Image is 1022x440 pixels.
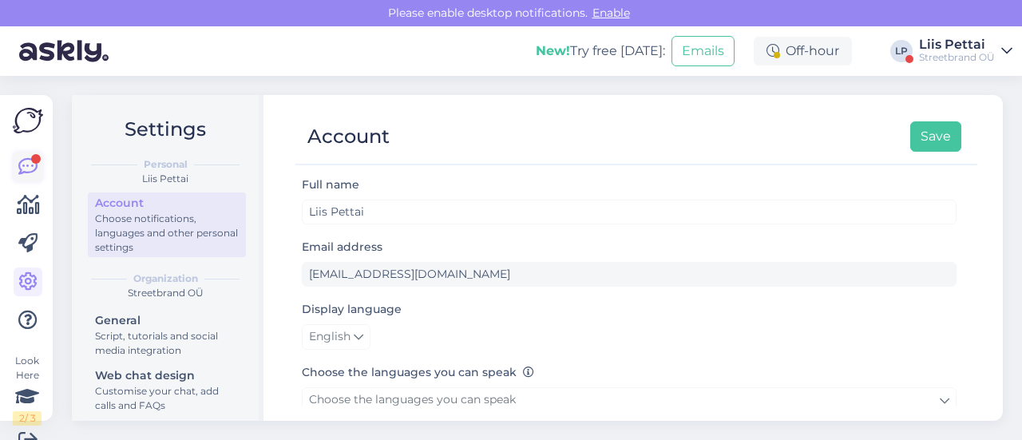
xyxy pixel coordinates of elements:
span: Choose the languages you can speak [309,392,516,406]
b: Personal [144,157,188,172]
div: Web chat design [95,367,239,384]
a: Liis PettaiStreetbrand OÜ [919,38,1012,64]
img: Askly Logo [13,108,43,133]
label: Full name [302,176,359,193]
div: Customise your chat, add calls and FAQs [95,384,239,413]
a: English [302,324,370,350]
div: General [95,312,239,329]
div: Off-hour [754,37,852,65]
label: Choose the languages you can speak [302,364,534,381]
div: Account [95,195,239,212]
button: Save [910,121,961,152]
a: Choose the languages you can speak [302,387,957,412]
div: Script, tutorials and social media integration [95,329,239,358]
div: Choose notifications, languages and other personal settings [95,212,239,255]
input: Enter email [302,262,957,287]
a: Web chat designCustomise your chat, add calls and FAQs [88,365,246,415]
a: GeneralScript, tutorials and social media integration [88,310,246,360]
button: Emails [671,36,735,66]
div: Look Here [13,354,42,426]
span: English [309,328,351,346]
div: 2 / 3 [13,411,42,426]
div: Liis Pettai [919,38,995,51]
b: New! [536,43,570,58]
div: Streetbrand OÜ [85,286,246,300]
b: Organization [133,272,198,286]
div: LP [890,40,913,62]
a: AccountChoose notifications, languages and other personal settings [88,192,246,257]
label: Email address [302,239,382,256]
input: Enter name [302,200,957,224]
label: Display language [302,301,402,318]
div: Try free [DATE]: [536,42,665,61]
div: Account [307,121,390,152]
h2: Settings [85,114,246,145]
div: Streetbrand OÜ [919,51,995,64]
span: Enable [588,6,635,20]
div: Liis Pettai [85,172,246,186]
